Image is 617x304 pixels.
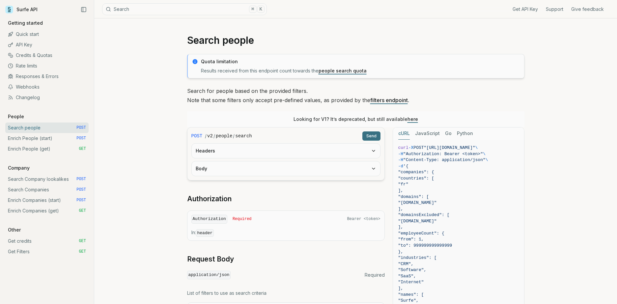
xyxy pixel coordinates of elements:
span: Bearer <token> [347,216,380,222]
span: "[DOMAIN_NAME]" [398,219,437,224]
a: Enrich Companies (get) GET [5,206,89,216]
code: header [196,229,214,237]
span: / [205,133,207,139]
button: Collapse Sidebar [79,5,89,14]
span: "employeeCount": { [398,231,444,236]
a: Responses & Errors [5,71,89,82]
span: POST [76,187,86,192]
span: Required [233,216,252,222]
span: "Internet" [398,280,424,285]
p: Quota limitation [201,58,520,65]
span: GET [79,238,86,244]
a: Credits & Quotas [5,50,89,61]
span: GET [79,249,86,254]
span: "Content-Type: application/json" [403,157,486,162]
code: search [235,133,252,139]
span: "[URL][DOMAIN_NAME]" [424,145,475,150]
p: List of filters to use as search criteria [187,290,385,296]
span: "Surfe", [398,298,419,303]
a: Enrich People (get) GET [5,144,89,154]
span: POST [191,133,203,139]
span: "companies": { [398,170,434,175]
kbd: K [257,6,265,13]
a: Search Company lookalikes POST [5,174,89,184]
a: Rate limits [5,61,89,71]
button: Python [457,127,473,140]
a: Get credits GET [5,236,89,246]
a: Quick start [5,29,89,40]
p: Search for people based on the provided filters. Note that some filters only accept pre-defined v... [187,86,524,105]
a: filters endpoint [370,97,408,103]
span: POST [76,198,86,203]
a: Authorization [187,194,232,204]
p: Other [5,227,23,233]
span: ], [398,286,404,291]
kbd: ⌘ [249,6,256,13]
span: "countries": [ [398,176,434,181]
span: -H [398,152,404,156]
span: \ [475,145,478,150]
span: / [233,133,235,139]
span: / [213,133,215,139]
span: GET [79,208,86,213]
span: GET [79,146,86,152]
span: "from": 1, [398,237,424,242]
span: "fr" [398,182,408,187]
span: }, [398,249,404,254]
span: -d [398,164,404,169]
a: Request Body [187,255,234,264]
span: -H [398,157,404,162]
span: "Software", [398,267,427,272]
a: Webhooks [5,82,89,92]
code: application/json [187,271,231,280]
span: "domainsExcluded": [ [398,212,450,217]
span: POST [76,136,86,141]
p: People [5,113,27,120]
p: Getting started [5,20,45,26]
span: POST [413,145,424,150]
code: people [216,133,232,139]
span: ], [398,188,404,193]
a: Support [546,6,563,13]
h1: Search people [187,34,524,46]
span: \ [483,152,486,156]
span: "CRM", [398,262,414,266]
button: Body [192,161,380,176]
span: "Authorization: Bearer <token>" [403,152,483,156]
p: Company [5,165,32,171]
a: Changelog [5,92,89,103]
span: POST [76,177,86,182]
span: -X [408,145,414,150]
button: Send [362,131,380,141]
code: v2 [207,133,213,139]
p: Looking for V1? It’s deprecated, but still available [294,116,418,123]
span: POST [76,125,86,130]
span: \ [486,157,488,162]
a: Give feedback [571,6,604,13]
button: Go [445,127,452,140]
span: "SaaS", [398,274,416,279]
code: Authorization [191,215,227,224]
a: Get Filters GET [5,246,89,257]
span: "domains": [ [398,194,429,199]
a: Search people POST [5,123,89,133]
button: JavaScript [415,127,440,140]
p: In: [191,229,380,236]
span: "to": 999999999999999 [398,243,452,248]
a: Enrich People (start) POST [5,133,89,144]
a: Surfe API [5,5,38,14]
a: people search quota [319,68,367,73]
a: Get API Key [513,6,538,13]
span: Required [365,272,385,278]
button: cURL [398,127,410,140]
a: API Key [5,40,89,50]
a: Enrich Companies (start) POST [5,195,89,206]
span: "[DOMAIN_NAME]" [398,200,437,205]
span: curl [398,145,408,150]
span: ], [398,225,404,230]
button: Search⌘K [102,3,267,15]
a: Search Companies POST [5,184,89,195]
span: '{ [403,164,408,169]
span: ], [398,207,404,211]
a: here [407,116,418,122]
